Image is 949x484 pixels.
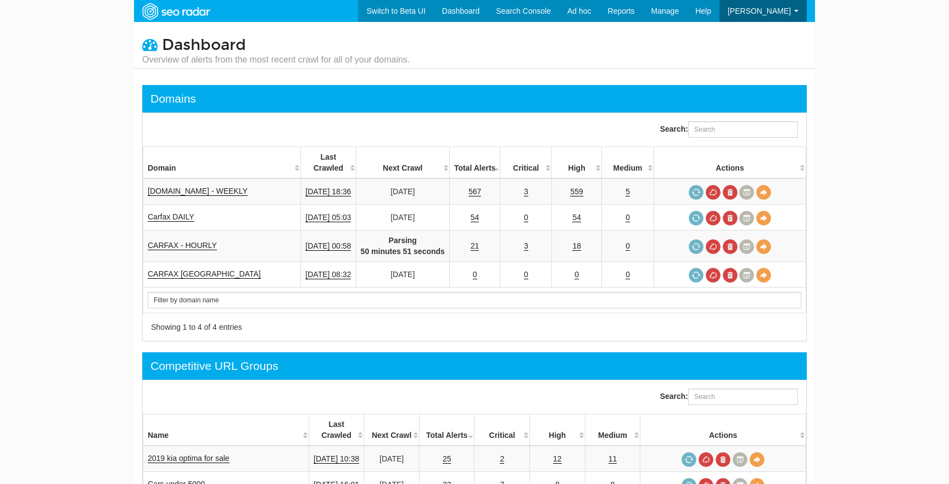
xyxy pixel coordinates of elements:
th: Domain: activate to sort column ascending [143,147,301,179]
a: 2019 kia optima for sale [148,454,230,463]
a: [DATE] 00:58 [305,241,351,251]
div: Competitive URL Groups [150,358,278,374]
a: Carfax DAILY [148,212,194,222]
a: 3 [524,241,528,251]
th: Next Crawl: activate to sort column descending [364,414,420,446]
a: [DOMAIN_NAME] - WEEKLY [148,187,248,196]
span: Dashboard [162,36,246,54]
a: View Domain Overview [756,211,771,226]
td: [DATE] [356,178,449,205]
th: Total Alerts: activate to sort column ascending [449,147,500,179]
a: Request a crawl [689,268,704,283]
td: [DATE] [364,446,420,472]
span: Help [695,7,711,15]
th: Critical: activate to sort column descending [500,147,552,179]
a: 21 [471,241,479,251]
a: 54 [471,213,479,222]
input: Search [148,292,801,308]
a: 0 [626,241,630,251]
a: 559 [570,187,583,196]
a: Request a crawl [689,211,704,226]
a: 3 [524,187,528,196]
td: [DATE] [356,262,449,288]
a: Cancel in-progress audit [706,268,721,283]
input: Search: [688,389,798,405]
th: Total Alerts: activate to sort column ascending [419,414,474,446]
img: SEORadar [138,2,214,21]
a: 18 [572,241,581,251]
input: Search: [688,121,798,138]
a: View Domain Overview [756,185,771,200]
span: [PERSON_NAME] [728,7,791,15]
small: Overview of alerts from the most recent crawl for all of your domains. [142,54,410,66]
div: Domains [150,91,196,107]
a: 12 [553,454,562,464]
a: Delete most recent audit [716,452,730,467]
a: Cancel in-progress audit [706,239,721,254]
span: Ad hoc [567,7,591,15]
a: Request a crawl [689,239,704,254]
i:  [142,37,158,52]
a: 0 [626,213,630,222]
a: View Domain Overview [750,452,764,467]
a: Delete most recent audit [723,185,738,200]
a: CARFAX - HOURLY [148,241,217,250]
a: CARFAX [GEOGRAPHIC_DATA] [148,269,261,279]
a: Request a crawl [682,452,696,467]
th: High: activate to sort column descending [552,147,602,179]
th: Name: activate to sort column ascending [143,414,309,446]
span: Search Console [496,7,551,15]
a: [DATE] 05:03 [305,213,351,222]
th: Medium: activate to sort column descending [602,147,654,179]
a: 5 [626,187,630,196]
a: Delete most recent audit [723,268,738,283]
a: Cancel in-progress audit [706,211,721,226]
a: 25 [443,454,451,464]
a: 54 [572,213,581,222]
a: [DATE] 18:36 [305,187,351,196]
label: Search: [660,121,798,138]
label: Search: [660,389,798,405]
a: Cancel in-progress audit [706,185,721,200]
div: Showing 1 to 4 of 4 entries [151,322,461,333]
th: Actions: activate to sort column ascending [640,414,806,446]
a: Crawl History [739,239,754,254]
a: 2 [500,454,504,464]
a: View Domain Overview [756,239,771,254]
a: Cancel in-progress audit [699,452,713,467]
a: 0 [473,270,477,279]
th: Last Crawled: activate to sort column descending [309,414,364,446]
th: Actions: activate to sort column ascending [654,147,806,179]
a: 11 [609,454,617,464]
th: Last Crawled: activate to sort column descending [301,147,356,179]
span: Manage [651,7,679,15]
a: Request a crawl [689,185,704,200]
a: 0 [626,270,630,279]
a: Crawl History [739,211,754,226]
th: Critical: activate to sort column descending [474,414,530,446]
a: 0 [574,270,579,279]
strong: Parsing 50 minutes 51 seconds [361,236,445,256]
a: Delete most recent audit [723,211,738,226]
a: [DATE] 08:32 [305,270,351,279]
a: Delete most recent audit [723,239,738,254]
th: Medium: activate to sort column descending [585,414,640,446]
span: Reports [608,7,635,15]
a: [DATE] 10:38 [314,454,359,464]
a: Crawl History [739,268,754,283]
a: 0 [524,213,528,222]
a: View Domain Overview [756,268,771,283]
th: High: activate to sort column descending [530,414,585,446]
a: Crawl History [733,452,747,467]
a: 567 [468,187,481,196]
a: Crawl History [739,185,754,200]
td: [DATE] [356,205,449,230]
a: 0 [524,270,528,279]
th: Next Crawl: activate to sort column descending [356,147,449,179]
